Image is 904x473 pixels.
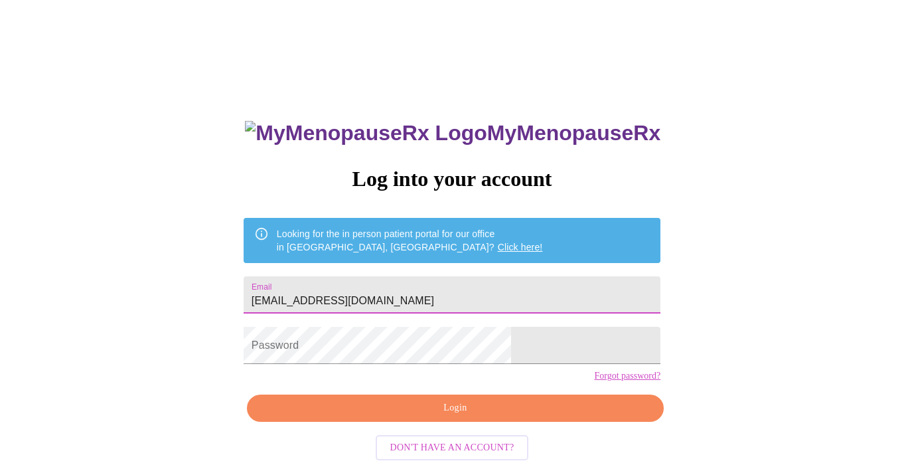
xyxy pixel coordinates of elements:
[594,371,660,381] a: Forgot password?
[372,441,532,452] a: Don't have an account?
[245,121,660,145] h3: MyMenopauseRx
[244,167,660,191] h3: Log into your account
[277,222,543,259] div: Looking for the in person patient portal for our office in [GEOGRAPHIC_DATA], [GEOGRAPHIC_DATA]?
[247,395,664,422] button: Login
[245,121,487,145] img: MyMenopauseRx Logo
[498,242,543,252] a: Click here!
[376,435,529,461] button: Don't have an account?
[262,400,648,417] span: Login
[390,440,514,456] span: Don't have an account?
